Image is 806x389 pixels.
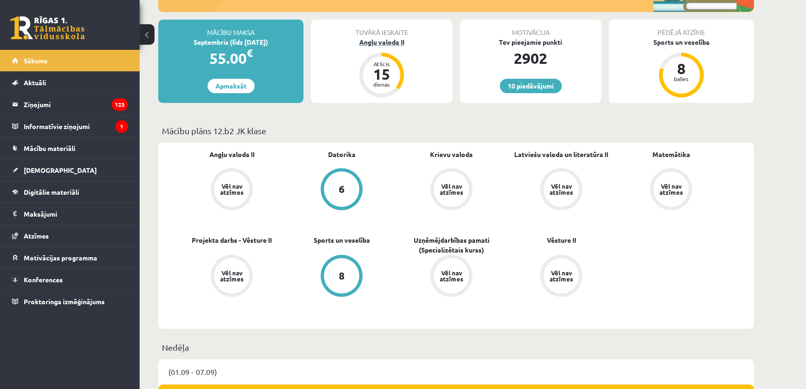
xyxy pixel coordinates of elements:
[24,297,105,306] span: Proktoringa izmēģinājums
[208,79,255,93] a: Apmaksāt
[287,255,396,299] a: 8
[609,37,754,99] a: Sports un veselība 8 balles
[652,150,690,159] a: Matemātika
[396,255,506,299] a: Vēl nav atzīmes
[547,235,576,245] a: Vēsture II
[219,270,245,282] div: Vēl nav atzīmes
[368,67,396,82] div: 15
[24,232,49,240] span: Atzīmes
[12,247,128,268] a: Motivācijas programma
[609,37,754,47] div: Sports un veselība
[177,255,287,299] a: Vēl nav atzīmes
[192,235,272,245] a: Projekta darbs - Vēsture II
[12,50,128,71] a: Sākums
[12,159,128,181] a: [DEMOGRAPHIC_DATA]
[514,150,608,159] a: Latviešu valoda un literatūra II
[12,291,128,312] a: Proktoringa izmēģinājums
[158,20,303,37] div: Mācību maksa
[24,203,128,225] legend: Maksājumi
[12,137,128,159] a: Mācību materiāli
[24,116,128,137] legend: Informatīvie ziņojumi
[548,183,574,195] div: Vēl nav atzīmes
[438,270,464,282] div: Vēl nav atzīmes
[314,235,370,245] a: Sports un veselība
[24,94,128,115] legend: Ziņojumi
[12,181,128,203] a: Digitālie materiāli
[24,253,97,262] span: Motivācijas programma
[247,46,253,60] span: €
[500,79,562,93] a: 10 piedāvājumi
[460,47,601,69] div: 2902
[287,168,396,212] a: 6
[438,183,464,195] div: Vēl nav atzīmes
[24,188,79,196] span: Digitālie materiāli
[460,37,601,47] div: Tev pieejamie punkti
[667,61,695,76] div: 8
[10,16,85,40] a: Rīgas 1. Tālmācības vidusskola
[311,20,452,37] div: Tuvākā ieskaite
[339,271,345,281] div: 8
[219,183,245,195] div: Vēl nav atzīmes
[12,72,128,93] a: Aktuāli
[311,37,452,47] div: Angļu valoda II
[548,270,574,282] div: Vēl nav atzīmes
[12,94,128,115] a: Ziņojumi123
[177,168,287,212] a: Vēl nav atzīmes
[328,150,356,159] a: Datorika
[506,168,616,212] a: Vēl nav atzīmes
[396,168,506,212] a: Vēl nav atzīmes
[24,144,75,152] span: Mācību materiāli
[506,255,616,299] a: Vēl nav atzīmes
[158,37,303,47] div: Septembris (līdz [DATE])
[209,150,255,159] a: Angļu valoda II
[368,82,396,87] div: dienas
[311,37,452,99] a: Angļu valoda II Atlicis 15 dienas
[396,235,506,255] a: Uzņēmējdarbības pamati (Specializētais kurss)
[12,116,128,137] a: Informatīvie ziņojumi1
[162,341,750,354] p: Nedēļa
[339,184,345,194] div: 6
[609,20,754,37] div: Pēdējā atzīme
[158,359,754,384] div: (01.09 - 07.09)
[24,275,63,284] span: Konferences
[112,98,128,111] i: 123
[430,150,473,159] a: Krievu valoda
[24,78,46,87] span: Aktuāli
[24,56,47,65] span: Sākums
[616,168,726,212] a: Vēl nav atzīmes
[12,269,128,290] a: Konferences
[12,203,128,225] a: Maksājumi
[24,166,97,174] span: [DEMOGRAPHIC_DATA]
[12,225,128,246] a: Atzīmes
[667,76,695,82] div: balles
[460,20,601,37] div: Motivācija
[162,124,750,137] p: Mācību plāns 12.b2 JK klase
[368,61,396,67] div: Atlicis
[658,183,684,195] div: Vēl nav atzīmes
[115,120,128,133] i: 1
[158,47,303,69] div: 55.00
